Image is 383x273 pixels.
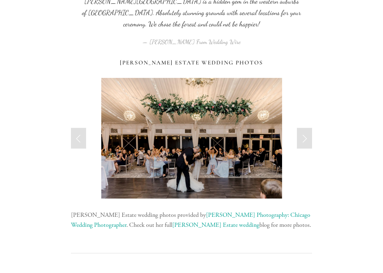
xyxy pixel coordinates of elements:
a: Previous Slide [71,128,86,149]
p: [PERSON_NAME] Estate wedding photos provided by . Check out her full blog for more photos. [71,210,312,230]
a: [PERSON_NAME] Estate wedding [172,221,259,229]
h3: [PERSON_NAME] Estate Wedding Photos [71,59,312,66]
img: First Dance at Monte bello estate [101,78,282,199]
figcaption: — [PERSON_NAME] From Wedding Wire [82,30,301,48]
a: Next Slide [297,128,312,149]
a: [PERSON_NAME] Photography: Chicago Wedding Photographer [71,211,312,229]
